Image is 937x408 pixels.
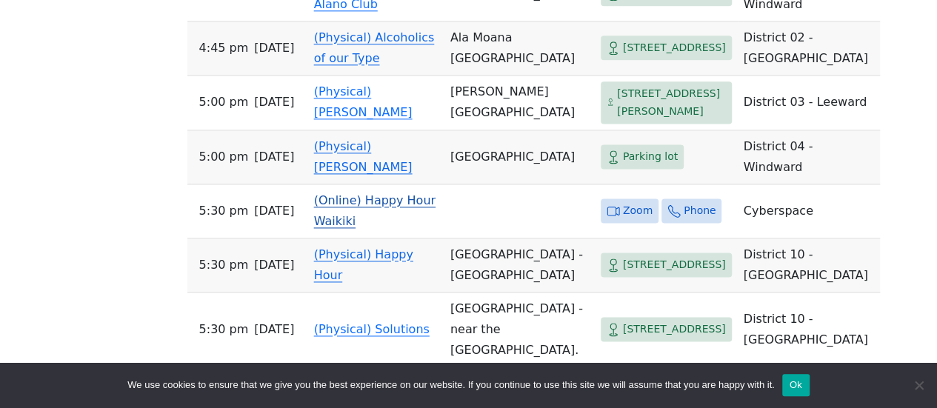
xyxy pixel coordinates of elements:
button: Ok [782,374,810,396]
span: [STREET_ADDRESS][PERSON_NAME] [617,84,726,121]
span: [STREET_ADDRESS] [623,320,726,338]
span: [DATE] [254,92,294,113]
span: [DATE] [254,38,294,58]
span: Parking lot [623,147,678,166]
td: District 10 - [GEOGRAPHIC_DATA] [738,292,880,367]
span: [STREET_ADDRESS] [623,255,726,274]
td: District 04 - Windward [738,130,880,184]
span: Zoom [623,201,653,220]
td: Ala Moana [GEOGRAPHIC_DATA] [444,21,595,76]
span: [STREET_ADDRESS] [623,39,726,57]
span: 5:30 PM [199,201,249,221]
span: 5:30 PM [199,319,249,340]
td: District 03 - Leeward [738,76,880,130]
td: Cyberspace [738,184,880,238]
span: 5:30 PM [199,255,249,275]
span: [DATE] [254,319,294,340]
span: No [911,378,926,392]
span: 5:00 PM [199,147,249,167]
span: 5:00 PM [199,92,249,113]
td: [GEOGRAPHIC_DATA] - [GEOGRAPHIC_DATA] [444,238,595,292]
td: District 10 - [GEOGRAPHIC_DATA] [738,238,880,292]
a: (Online) Happy Hour Waikiki [314,193,436,228]
a: (Physical) [PERSON_NAME] [314,84,413,119]
td: [GEOGRAPHIC_DATA] - near the [GEOGRAPHIC_DATA]. [444,292,595,367]
span: Phone [684,201,716,220]
td: [PERSON_NAME][GEOGRAPHIC_DATA] [444,76,595,130]
a: (Physical) Alcoholics of our Type [314,30,435,65]
a: (Physical) Solutions [314,322,430,336]
td: [GEOGRAPHIC_DATA] [444,130,595,184]
span: [DATE] [254,201,294,221]
span: [DATE] [254,147,294,167]
span: [DATE] [254,255,294,275]
td: District 02 - [GEOGRAPHIC_DATA] [738,21,880,76]
a: (Physical) Happy Hour [314,247,413,282]
span: We use cookies to ensure that we give you the best experience on our website. If you continue to ... [127,378,774,392]
span: 4:45 PM [199,38,249,58]
a: (Physical) [PERSON_NAME] [314,139,413,174]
